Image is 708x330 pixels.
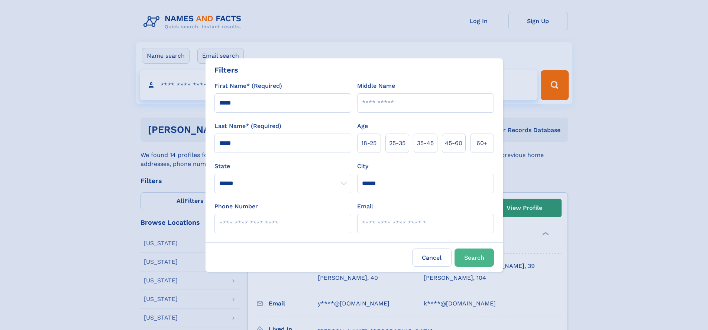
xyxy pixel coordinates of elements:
[357,122,368,131] label: Age
[214,122,281,131] label: Last Name* (Required)
[455,249,494,267] button: Search
[214,202,258,211] label: Phone Number
[214,64,238,76] div: Filters
[361,139,376,148] span: 18‑25
[445,139,462,148] span: 45‑60
[412,249,452,267] label: Cancel
[417,139,434,148] span: 35‑45
[357,162,368,171] label: City
[214,162,351,171] label: State
[357,81,395,90] label: Middle Name
[357,202,373,211] label: Email
[214,81,282,90] label: First Name* (Required)
[476,139,488,148] span: 60+
[389,139,405,148] span: 25‑35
